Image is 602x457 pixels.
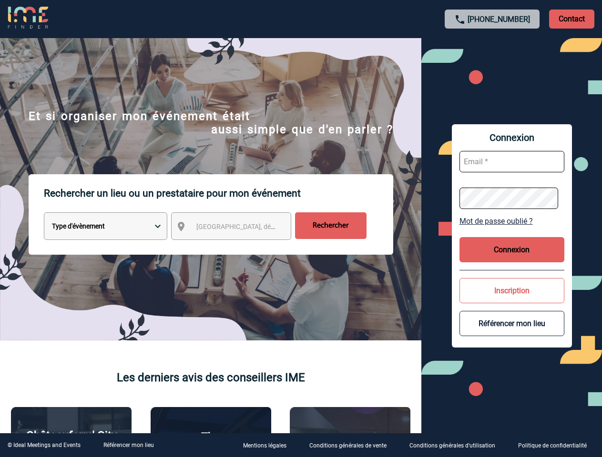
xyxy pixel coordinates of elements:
button: Inscription [459,278,564,303]
p: Rechercher un lieu ou un prestataire pour mon événement [44,174,393,212]
a: Mentions légales [235,441,302,450]
a: Référencer mon lieu [103,442,154,448]
input: Email * [459,151,564,172]
button: Référencer mon lieu [459,311,564,336]
p: The [GEOGRAPHIC_DATA] [156,430,266,457]
p: Conditions générales d'utilisation [409,443,495,449]
a: Conditions générales d'utilisation [402,441,510,450]
img: call-24-px.png [454,14,466,25]
span: Connexion [459,132,564,143]
p: Châteauform' City [GEOGRAPHIC_DATA] [16,429,126,456]
button: Connexion [459,237,564,262]
p: Mentions légales [243,443,286,449]
p: Contact [549,10,594,29]
a: Politique de confidentialité [510,441,602,450]
a: Conditions générales de vente [302,441,402,450]
a: Mot de passe oublié ? [459,217,564,226]
p: Politique de confidentialité [518,443,587,449]
input: Rechercher [295,212,367,239]
div: © Ideal Meetings and Events [8,442,81,448]
p: Conditions générales de vente [309,443,387,449]
a: [PHONE_NUMBER] [468,15,530,24]
span: [GEOGRAPHIC_DATA], département, région... [196,223,329,230]
p: Agence 2ISD [317,431,383,445]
